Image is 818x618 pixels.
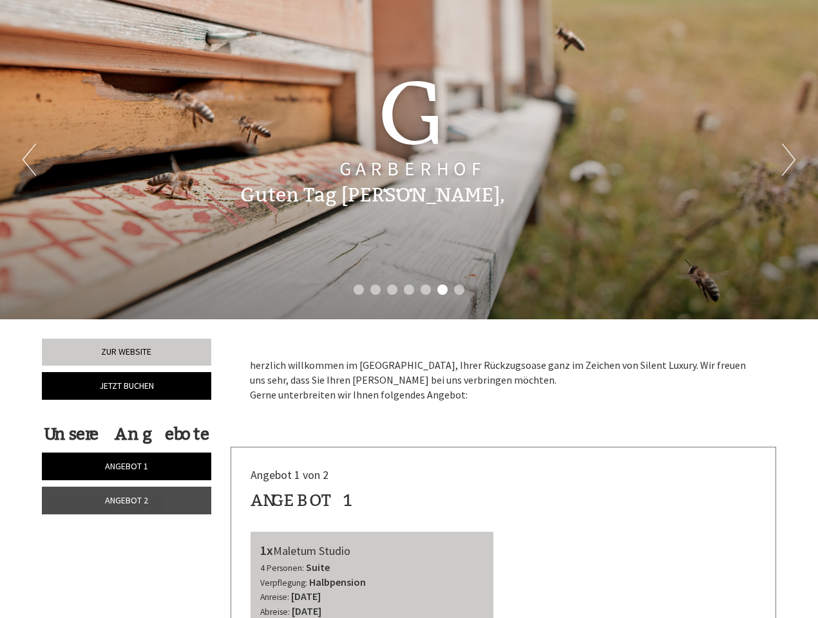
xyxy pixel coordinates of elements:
[260,563,304,574] small: 4 Personen:
[260,542,273,558] b: 1x
[260,592,289,603] small: Anreise:
[260,541,484,560] div: Maletum Studio
[292,604,321,617] b: [DATE]
[42,372,211,400] a: Jetzt buchen
[251,467,328,482] span: Angebot 1 von 2
[105,494,148,506] span: Angebot 2
[42,422,211,446] div: Unsere Angebote
[250,358,757,402] p: herzlich willkommen im [GEOGRAPHIC_DATA], Ihrer Rückzugsoase ganz im Zeichen von Silent Luxury. W...
[251,489,354,512] div: Angebot 1
[260,606,290,617] small: Abreise:
[309,576,366,588] b: Halbpension
[105,460,148,472] span: Angebot 1
[42,339,211,366] a: Zur Website
[291,590,321,603] b: [DATE]
[240,185,505,206] h1: Guten Tag [PERSON_NAME],
[23,144,36,176] button: Previous
[782,144,795,176] button: Next
[260,577,307,588] small: Verpflegung:
[306,561,330,574] b: Suite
